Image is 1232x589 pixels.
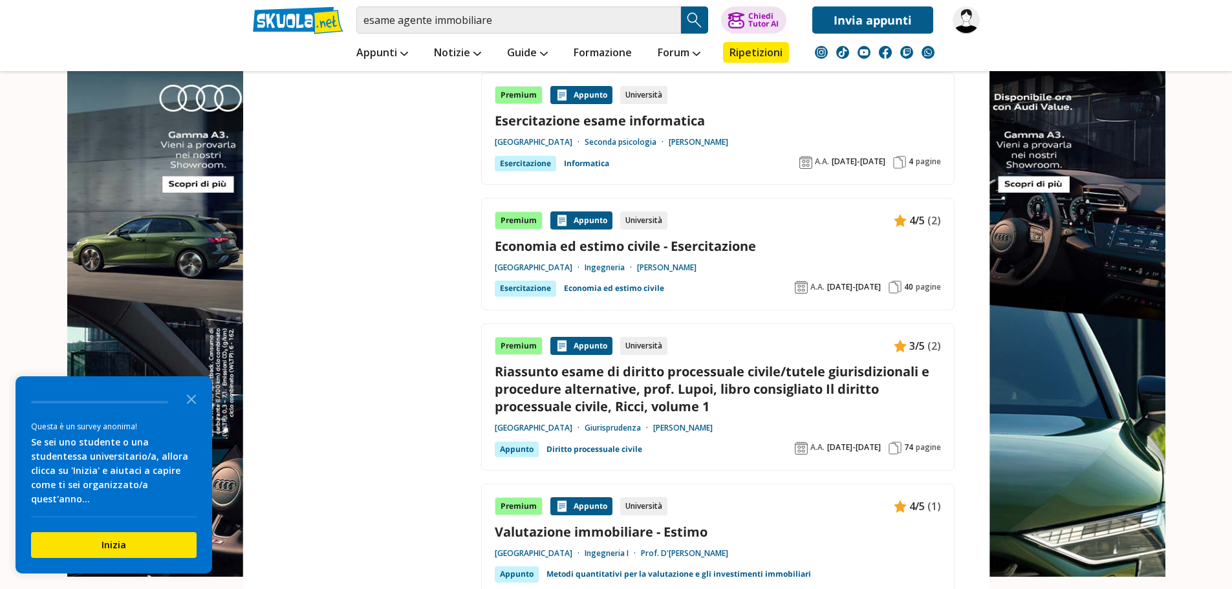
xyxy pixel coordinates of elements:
span: [DATE]-[DATE] [827,442,881,453]
span: [DATE]-[DATE] [827,282,881,292]
span: 40 [904,282,913,292]
button: Search Button [681,6,708,34]
img: Pagine [893,156,906,169]
button: ChiediTutor AI [721,6,786,34]
img: Appunti contenuto [556,89,568,102]
div: Premium [495,497,543,515]
img: youtube [858,46,870,59]
img: Appunti contenuto [894,339,907,352]
div: Questa è un survey anonima! [31,420,197,433]
img: Anno accademico [795,442,808,455]
a: Forum [654,42,704,65]
img: Appunti contenuto [894,500,907,513]
div: Appunto [495,442,539,457]
div: Università [620,86,667,104]
img: tiktok [836,46,849,59]
a: Prof. D'[PERSON_NAME] [641,548,728,559]
a: Seconda psicologia [585,137,669,147]
span: 4/5 [909,498,925,515]
img: Appunti contenuto [894,214,907,227]
img: instagram [815,46,828,59]
div: Appunto [495,566,539,582]
img: Appunti contenuto [556,500,568,513]
div: Appunto [550,337,612,355]
a: Ingegneria [585,262,637,273]
img: WhatsApp [922,46,935,59]
span: 3/5 [909,337,925,354]
img: Appunti contenuto [556,214,568,227]
a: [PERSON_NAME] [637,262,697,273]
div: Appunto [550,86,612,104]
a: Formazione [570,42,635,65]
span: A.A. [810,282,825,292]
img: twitch [900,46,913,59]
div: Esercitazione [495,156,556,171]
img: marcoroma2025 [953,6,980,34]
span: A.A. [815,156,829,167]
div: Università [620,211,667,230]
a: [GEOGRAPHIC_DATA] [495,262,585,273]
a: Esercitazione esame informatica [495,112,941,129]
div: Esercitazione [495,281,556,296]
img: facebook [879,46,892,59]
a: Notizie [431,42,484,65]
a: Ripetizioni [723,42,789,63]
div: Survey [16,376,212,573]
div: Appunto [550,497,612,515]
a: Diritto processuale civile [546,442,642,457]
a: [PERSON_NAME] [653,423,713,433]
button: Inizia [31,532,197,558]
img: Cerca appunti, riassunti o versioni [685,10,704,30]
img: Anno accademico [799,156,812,169]
a: Economia ed estimo civile [564,281,664,296]
a: Guide [504,42,551,65]
a: Metodi quantitativi per la valutazione e gli investimenti immobiliari [546,566,811,582]
div: Premium [495,211,543,230]
img: Anno accademico [795,281,808,294]
a: Ingegneria I [585,548,641,559]
span: (2) [927,337,941,354]
span: 4/5 [909,212,925,229]
span: pagine [916,282,941,292]
img: Appunti contenuto [556,339,568,352]
div: Se sei uno studente o una studentessa universitario/a, allora clicca su 'Inizia' e aiutaci a capi... [31,435,197,506]
a: [GEOGRAPHIC_DATA] [495,137,585,147]
a: Informatica [564,156,609,171]
span: pagine [916,156,941,167]
span: A.A. [810,442,825,453]
button: Close the survey [178,385,204,411]
div: Università [620,497,667,515]
div: Università [620,337,667,355]
img: Pagine [889,442,902,455]
span: (2) [927,212,941,229]
span: 4 [909,156,913,167]
a: Economia ed estimo civile - Esercitazione [495,237,941,255]
a: Invia appunti [812,6,933,34]
div: Premium [495,86,543,104]
a: [GEOGRAPHIC_DATA] [495,548,585,559]
img: Pagine [889,281,902,294]
a: [PERSON_NAME] [669,137,728,147]
span: (1) [927,498,941,515]
a: Giurisprudenza [585,423,653,433]
input: Cerca appunti, riassunti o versioni [356,6,681,34]
a: [GEOGRAPHIC_DATA] [495,423,585,433]
a: Valutazione immobiliare - Estimo [495,523,941,541]
span: [DATE]-[DATE] [832,156,885,167]
a: Riassunto esame di diritto processuale civile/tutele giurisdizionali e procedure alternative, pro... [495,363,941,416]
span: 74 [904,442,913,453]
div: Appunto [550,211,612,230]
div: Chiedi Tutor AI [748,12,779,28]
div: Premium [495,337,543,355]
a: Appunti [353,42,411,65]
span: pagine [916,442,941,453]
